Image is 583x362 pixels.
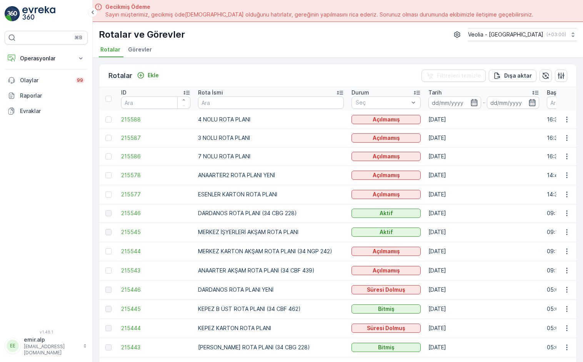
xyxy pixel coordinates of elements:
p: Olaylar [20,76,71,84]
td: [DATE] [425,280,543,299]
button: Aktif [351,209,421,218]
a: Evraklar [5,103,88,119]
p: Bitmiş [378,344,395,351]
p: ( +03:00 ) [546,32,566,38]
span: 215445 [121,305,190,313]
p: Açılmamış [373,267,400,274]
p: Aktif [380,209,393,217]
input: dd/mm/yyyy [487,96,540,109]
p: Süresi Dolmuş [367,286,405,294]
div: Toggle Row Selected [105,229,112,235]
td: [PERSON_NAME] ROTA PLANI (34 CBG 228) [194,338,348,357]
button: Aktif [351,227,421,237]
a: 215443 [121,344,190,351]
img: logo [5,6,20,22]
p: Aktif [380,228,393,236]
p: Süresi Dolmuş [367,324,405,332]
div: Toggle Row Selected [105,325,112,331]
p: Dışa aktar [504,72,532,80]
a: 215588 [121,116,190,123]
p: emir.alp [24,336,79,344]
p: Operasyonlar [20,55,72,62]
div: Toggle Row Selected [105,116,112,123]
div: EE [7,340,19,352]
a: 215577 [121,191,190,198]
button: Dışa aktar [489,70,536,82]
a: 215586 [121,153,190,160]
p: Rotalar [108,70,132,81]
td: [DATE] [425,319,543,338]
td: KEPEZ B ÜST ROTA PLANI (34 CBF 462) [194,299,348,319]
p: [EMAIL_ADDRESS][DOMAIN_NAME] [24,344,79,356]
td: [DATE] [425,204,543,223]
p: Durum [351,89,369,96]
button: Açılmamış [351,115,421,124]
p: Açılmamış [373,247,400,255]
a: 215446 [121,286,190,294]
td: [DATE] [425,147,543,166]
p: Açılmamış [373,116,400,123]
p: ID [121,89,127,96]
button: Açılmamış [351,133,421,143]
button: Açılmamış [351,247,421,256]
a: 215545 [121,228,190,236]
span: 215578 [121,171,190,179]
p: Seç [356,99,409,106]
button: Açılmamış [351,152,421,161]
p: Bitmiş [378,305,395,313]
p: Tarih [428,89,441,96]
td: DARDANOS ROTA PLANI (34 CBG 228) [194,204,348,223]
div: Toggle Row Selected [105,172,112,178]
button: Bitmiş [351,304,421,314]
input: Ara [198,96,344,109]
span: Görevler [128,46,152,53]
a: 215543 [121,267,190,274]
span: Gecikmiş Ödeme [105,3,533,11]
div: Toggle Row Selected [105,210,112,216]
button: EEemir.alp[EMAIL_ADDRESS][DOMAIN_NAME] [5,336,88,356]
td: MERKEZ İŞYERLERİ AKŞAM ROTA PLANI [194,223,348,242]
td: ANAARTER2 ROTA PLANI YENİ [194,166,348,185]
td: [DATE] [425,166,543,185]
div: Toggle Row Selected [105,267,112,274]
td: DARDANOS ROTA PLANI YENİ [194,280,348,299]
img: logo_light-DOdMpM7g.png [22,6,55,22]
span: Sayın müşterimiz, gecikmiş öde[DEMOGRAPHIC_DATA] olduğunu hatırlatır, gereğinin yapılmasını rica ... [105,11,533,18]
input: dd/mm/yyyy [428,96,481,109]
a: Raporlar [5,88,88,103]
a: 215587 [121,134,190,142]
td: [DATE] [425,185,543,204]
td: [DATE] [425,110,543,129]
td: 3 NOLU ROTA PLANI [194,129,348,147]
button: Bitmiş [351,343,421,352]
p: Açılmamış [373,191,400,198]
p: Evraklar [20,107,85,115]
button: Süresi Dolmuş [351,324,421,333]
td: [DATE] [425,299,543,319]
p: Rota İsmi [198,89,223,96]
td: 7 NOLU ROTA PLANI [194,147,348,166]
button: Filtreleri temizle [421,70,486,82]
td: [DATE] [425,129,543,147]
td: ESENLER KARTON ROTA PLANI [194,185,348,204]
span: 215544 [121,247,190,255]
div: Toggle Row Selected [105,344,112,350]
p: Filtreleri temizle [437,72,481,80]
a: 215546 [121,209,190,217]
button: Veolia - [GEOGRAPHIC_DATA](+03:00) [468,28,577,41]
input: Ara [121,96,190,109]
p: 99 [77,77,83,83]
button: Açılmamış [351,266,421,275]
p: Veolia - [GEOGRAPHIC_DATA] [468,31,543,38]
a: Olaylar99 [5,73,88,88]
td: [DATE] [425,223,543,242]
td: ANAARTER AKŞAM ROTA PLANI (34 CBF 439) [194,261,348,280]
td: [DATE] [425,261,543,280]
button: Operasyonlar [5,51,88,66]
button: Ekle [134,71,162,80]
